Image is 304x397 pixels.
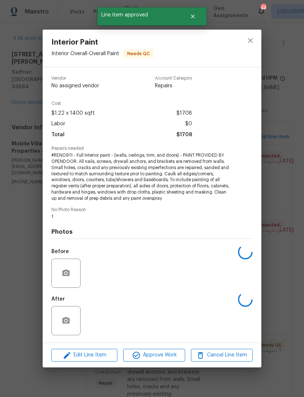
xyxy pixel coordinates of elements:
span: Repairs needed [51,146,253,151]
span: Total [51,130,65,140]
h5: After [51,297,65,302]
button: close [242,32,259,49]
span: 1 [51,214,233,220]
span: $0 [185,119,192,129]
span: Account Category [155,76,192,81]
span: $1.22 x 1400 sqft [51,108,95,119]
span: Repairs [155,82,192,89]
span: $1708 [176,108,192,119]
span: Approve Work [125,351,183,360]
button: Approve Work [123,349,185,362]
span: Needs QC [124,50,153,57]
span: Vendor [51,76,99,81]
span: Labor [51,119,65,129]
button: Cancel Line Item [191,349,253,362]
h4: Photos [51,228,253,236]
button: Close [181,9,205,24]
span: Cancel Line Item [193,351,250,360]
div: 44 [261,4,266,12]
span: Interior Overall - Overall Paint [51,51,119,56]
span: Edit Line Item [54,351,115,360]
button: Edit Line Item [51,349,117,362]
span: Cost [51,101,192,106]
h5: Before [51,249,69,254]
span: #RENO911 - Full Interior paint - (walls, ceilings, trim, and doors) - PAINT PROVIDED BY OPENDOOR.... [51,152,233,201]
span: Interior Paint [51,38,153,46]
span: $1708 [176,130,192,140]
span: Line item approved [97,7,181,23]
span: No Photo Reason [51,207,253,212]
span: No assigned vendor [51,82,99,89]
